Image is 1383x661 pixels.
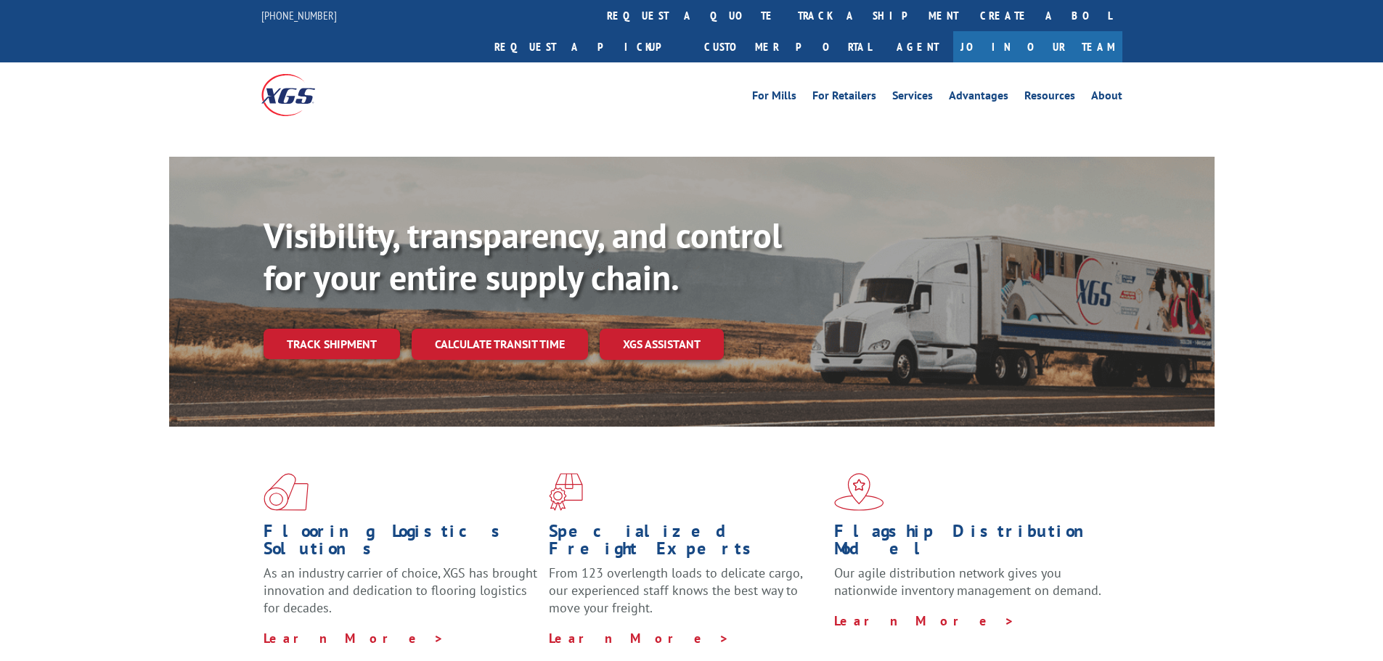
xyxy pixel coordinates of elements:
[834,522,1109,564] h1: Flagship Distribution Model
[953,31,1122,62] a: Join Our Team
[834,612,1015,629] a: Learn More >
[892,90,933,106] a: Services
[882,31,953,62] a: Agent
[261,8,337,22] a: [PHONE_NUMBER]
[600,329,724,360] a: XGS ASSISTANT
[264,473,309,511] img: xgs-icon-total-supply-chain-intelligence-red
[834,564,1101,599] span: Our agile distribution network gives you nationwide inventory management on demand.
[1091,90,1122,106] a: About
[1024,90,1075,106] a: Resources
[812,90,876,106] a: For Retailers
[549,630,730,646] a: Learn More >
[484,31,693,62] a: Request a pickup
[752,90,796,106] a: For Mills
[549,473,583,511] img: xgs-icon-focused-on-flooring-red
[264,522,538,564] h1: Flooring Logistics Solutions
[549,522,823,564] h1: Specialized Freight Experts
[693,31,882,62] a: Customer Portal
[264,329,400,359] a: Track shipment
[264,213,782,300] b: Visibility, transparency, and control for your entire supply chain.
[412,329,588,360] a: Calculate transit time
[949,90,1008,106] a: Advantages
[549,564,823,629] p: From 123 overlength loads to delicate cargo, our experienced staff knows the best way to move you...
[834,473,884,511] img: xgs-icon-flagship-distribution-model-red
[264,564,537,616] span: As an industry carrier of choice, XGS has brought innovation and dedication to flooring logistics...
[264,630,444,646] a: Learn More >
